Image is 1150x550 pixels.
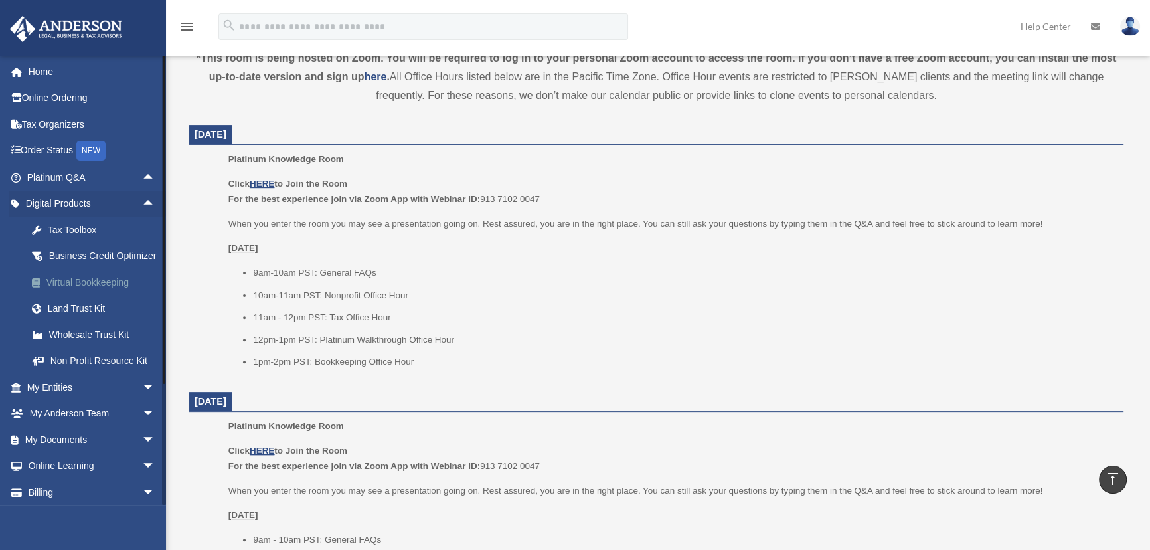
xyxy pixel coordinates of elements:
[9,137,175,165] a: Order StatusNEW
[9,453,175,480] a: Online Learningarrow_drop_down
[9,479,175,505] a: Billingarrow_drop_down
[228,179,347,189] b: Click to Join the Room
[9,426,175,453] a: My Documentsarrow_drop_down
[189,49,1123,105] div: All Office Hours listed below are in the Pacific Time Zone. Office Hour events are restricted to ...
[228,510,258,520] u: [DATE]
[1120,17,1140,36] img: User Pic
[19,243,175,270] a: Business Credit Optimizer
[19,348,175,375] a: Non Profit Resource Kit
[142,191,169,218] span: arrow_drop_up
[179,23,195,35] a: menu
[250,446,274,456] a: HERE
[386,71,389,82] strong: .
[46,327,159,343] div: Wholesale Trust Kit
[46,248,159,264] div: Business Credit Optimizer
[253,265,1114,281] li: 9am-10am PST: General FAQs
[179,19,195,35] i: menu
[142,374,169,401] span: arrow_drop_down
[19,217,175,243] a: Tax Toolbox
[46,222,159,238] div: Tax Toolbox
[19,321,175,348] a: Wholesale Trust Kit
[253,310,1114,325] li: 11am - 12pm PST: Tax Office Hour
[195,129,226,139] span: [DATE]
[228,443,1114,474] p: 913 7102 0047
[46,300,159,317] div: Land Trust Kit
[1105,471,1121,487] i: vertical_align_top
[228,154,344,164] span: Platinum Knowledge Room
[6,16,126,42] img: Anderson Advisors Platinum Portal
[253,332,1114,348] li: 12pm-1pm PST: Platinum Walkthrough Office Hour
[365,71,387,82] a: here
[253,354,1114,370] li: 1pm-2pm PST: Bookkeeping Office Hour
[195,396,226,407] span: [DATE]
[9,505,175,532] a: Events Calendar
[228,421,344,431] span: Platinum Knowledge Room
[228,243,258,253] u: [DATE]
[228,461,480,471] b: For the best experience join via Zoom App with Webinar ID:
[228,483,1114,499] p: When you enter the room you may see a presentation going on. Rest assured, you are in the right p...
[253,288,1114,304] li: 10am-11am PST: Nonprofit Office Hour
[228,194,480,204] b: For the best experience join via Zoom App with Webinar ID:
[222,18,236,33] i: search
[9,401,175,427] a: My Anderson Teamarrow_drop_down
[1099,466,1127,494] a: vertical_align_top
[9,191,175,217] a: Digital Productsarrow_drop_up
[142,426,169,454] span: arrow_drop_down
[142,453,169,480] span: arrow_drop_down
[76,141,106,161] div: NEW
[9,164,175,191] a: Platinum Q&Aarrow_drop_up
[228,176,1114,207] p: 913 7102 0047
[228,216,1114,232] p: When you enter the room you may see a presentation going on. Rest assured, you are in the right p...
[9,374,175,401] a: My Entitiesarrow_drop_down
[228,446,347,456] b: Click to Join the Room
[142,164,169,191] span: arrow_drop_up
[142,401,169,428] span: arrow_drop_down
[9,111,175,137] a: Tax Organizers
[253,532,1114,548] li: 9am - 10am PST: General FAQs
[250,179,274,189] a: HERE
[9,58,175,85] a: Home
[9,85,175,112] a: Online Ordering
[19,269,175,296] a: Virtual Bookkeeping
[46,274,159,291] div: Virtual Bookkeeping
[19,296,175,322] a: Land Trust Kit
[142,479,169,506] span: arrow_drop_down
[46,353,159,369] div: Non Profit Resource Kit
